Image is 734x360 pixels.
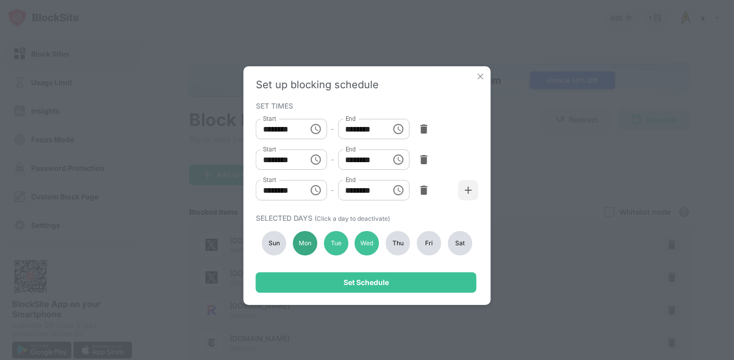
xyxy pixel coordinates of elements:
[344,278,389,287] div: Set Schedule
[476,71,486,82] img: x-button.svg
[256,214,476,222] div: SELECTED DAYS
[388,149,408,170] button: Choose time, selected time is 11:59 PM
[262,231,286,255] div: Sun
[417,231,441,255] div: Fri
[314,215,390,222] span: (Click a day to deactivate)
[331,123,334,135] div: -
[388,180,408,200] button: Choose time, selected time is 2:00 AM
[448,231,472,255] div: Sat
[293,231,317,255] div: Mon
[355,231,379,255] div: Wed
[263,145,276,153] label: Start
[263,114,276,123] label: Start
[386,231,410,255] div: Thu
[345,114,356,123] label: End
[305,149,326,170] button: Choose time, selected time is 5:30 PM
[305,180,326,200] button: Choose time, selected time is 12:00 AM
[263,175,276,184] label: Start
[305,119,326,139] button: Choose time, selected time is 8:00 AM
[345,175,356,184] label: End
[256,79,479,91] div: Set up blocking schedule
[388,119,408,139] button: Choose time, selected time is 1:00 PM
[345,145,356,153] label: End
[331,154,334,165] div: -
[256,101,476,110] div: SET TIMES
[331,185,334,196] div: -
[324,231,348,255] div: Tue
